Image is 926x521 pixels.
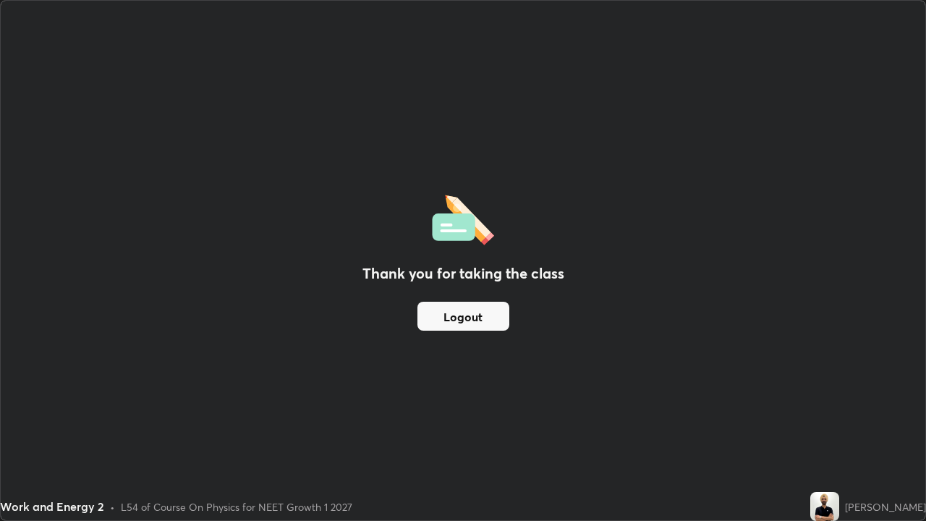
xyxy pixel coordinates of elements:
[362,263,564,284] h2: Thank you for taking the class
[121,499,352,514] div: L54 of Course On Physics for NEET Growth 1 2027
[417,302,509,331] button: Logout
[432,190,494,245] img: offlineFeedback.1438e8b3.svg
[110,499,115,514] div: •
[810,492,839,521] img: 005cbbf573f34bd8842bca7b046eec8b.jpg
[845,499,926,514] div: [PERSON_NAME]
